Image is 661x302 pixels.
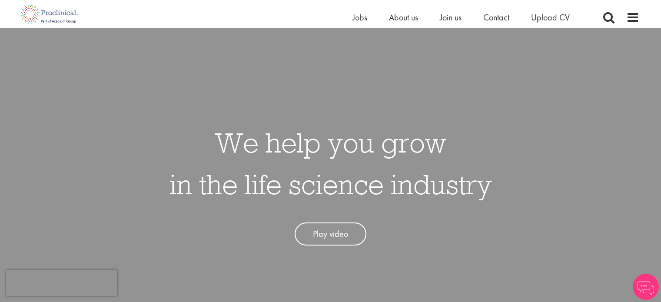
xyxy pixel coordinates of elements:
a: Contact [483,12,509,23]
h1: We help you grow in the life science industry [169,122,492,205]
a: About us [389,12,418,23]
a: Join us [440,12,462,23]
img: Chatbot [633,274,659,300]
a: Play video [295,222,366,246]
a: Jobs [352,12,367,23]
a: Upload CV [531,12,570,23]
